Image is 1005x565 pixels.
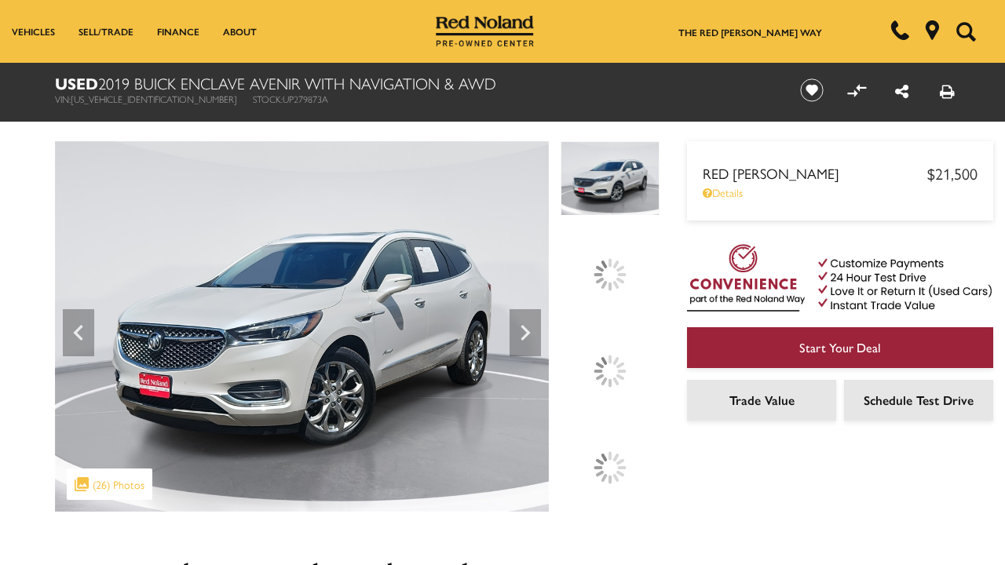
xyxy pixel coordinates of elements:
span: [US_VEHICLE_IDENTIFICATION_NUMBER] [71,92,237,106]
h1: 2019 Buick Enclave Avenir With Navigation & AWD [55,75,773,92]
button: Open the search field [950,1,981,62]
span: Stock: [253,92,283,106]
span: Trade Value [729,391,795,409]
a: Share this Used 2019 Buick Enclave Avenir With Navigation & AWD [895,79,908,102]
a: The Red [PERSON_NAME] Way [678,25,822,39]
span: $21,500 [927,162,978,184]
span: UP279873A [283,92,328,106]
div: (26) Photos [67,468,152,500]
img: Red Noland Pre-Owned [436,16,535,47]
a: Print this Used 2019 Buick Enclave Avenir With Navigation & AWD [940,79,955,102]
a: Red Noland Pre-Owned [436,21,535,37]
a: Details [703,184,978,200]
span: Start Your Deal [799,338,881,356]
img: Used 2019 White Frost Tricoat Buick Avenir image 1 [561,141,660,216]
button: Compare vehicle [845,78,868,102]
span: Red [PERSON_NAME] [703,163,927,183]
a: Schedule Test Drive [844,380,993,421]
img: Used 2019 White Frost Tricoat Buick Avenir image 1 [55,141,549,512]
a: Trade Value [687,380,836,421]
span: VIN: [55,92,71,106]
strong: Used [55,71,98,94]
button: Save vehicle [795,78,829,103]
a: Red [PERSON_NAME] $21,500 [703,162,978,184]
span: Schedule Test Drive [864,391,974,409]
a: Start Your Deal [687,327,993,368]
